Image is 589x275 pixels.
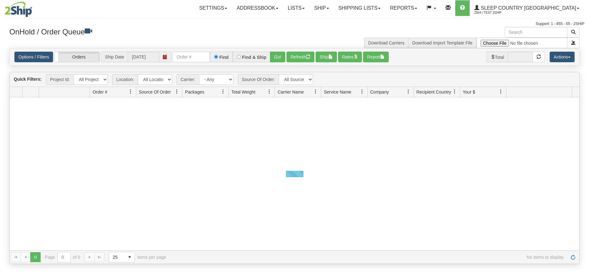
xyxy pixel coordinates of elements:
img: logo2044.jpg [5,2,32,17]
span: Page sizes drop down [109,252,135,262]
button: Ship [316,52,337,62]
span: Project Id: [46,74,73,85]
span: Page 0 [30,252,40,262]
label: Find [219,55,229,59]
span: select [125,252,135,262]
a: Carrier Name filter column settings [310,86,321,97]
h3: OnHold / Order Queue [9,27,290,36]
span: No items to display [175,255,564,260]
a: Source Of Order filter column settings [172,86,182,97]
span: 2044 / TEST 2SHIP [474,10,521,16]
a: Packages filter column settings [218,86,228,97]
input: Search [505,27,567,38]
label: Orders [55,52,99,62]
a: Company filter column settings [403,86,414,97]
span: Sleep Country [GEOGRAPHIC_DATA] [479,5,576,11]
button: Actions [550,52,575,62]
a: Reports [385,0,422,16]
span: Order # [92,89,107,95]
a: Addressbook [232,0,283,16]
span: Packages [185,89,204,95]
span: 25 [113,254,121,260]
span: Recipient Country [417,89,451,95]
span: Carrier: [177,74,199,85]
button: Search [567,27,580,38]
a: Your $ filter column settings [496,86,506,97]
input: Import [477,38,567,48]
button: Rates [338,52,362,62]
a: Total Weight filter column settings [264,86,275,97]
label: Quick Filters: [14,76,42,82]
a: Options / Filters [14,52,53,62]
span: Source Of Order [139,89,171,95]
span: Company [370,89,389,95]
input: Order # [172,52,210,62]
span: Location: [112,74,138,85]
span: Source Of Order: [238,74,279,85]
span: Carrier Name [277,89,304,95]
span: Total [487,52,508,62]
div: grid toolbar [10,72,579,87]
button: Go! [270,52,285,62]
a: Recipient Country filter column settings [449,86,460,97]
iframe: chat widget [575,105,588,169]
button: Refresh [287,52,314,62]
span: Your $ [463,89,475,95]
a: Shipping lists [334,0,385,16]
span: items per page [109,252,166,262]
a: Sleep Country [GEOGRAPHIC_DATA] 2044 / TEST 2SHIP [470,0,584,16]
button: Report [363,52,389,62]
label: Find & Ship [242,55,267,59]
a: Download Carriers [368,40,404,45]
a: Service Name filter column settings [357,86,367,97]
a: Settings [194,0,232,16]
a: Refresh [568,252,578,262]
span: Service Name [324,89,351,95]
a: Order # filter column settings [125,86,136,97]
div: Support: 1 - 855 - 55 - 2SHIP [5,21,584,27]
a: Ship [309,0,333,16]
a: Lists [283,0,309,16]
span: Page of 0 [45,252,80,262]
a: Download Import Template File [412,40,472,45]
span: Total Weight [231,89,255,95]
span: Ship Date [101,52,128,62]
